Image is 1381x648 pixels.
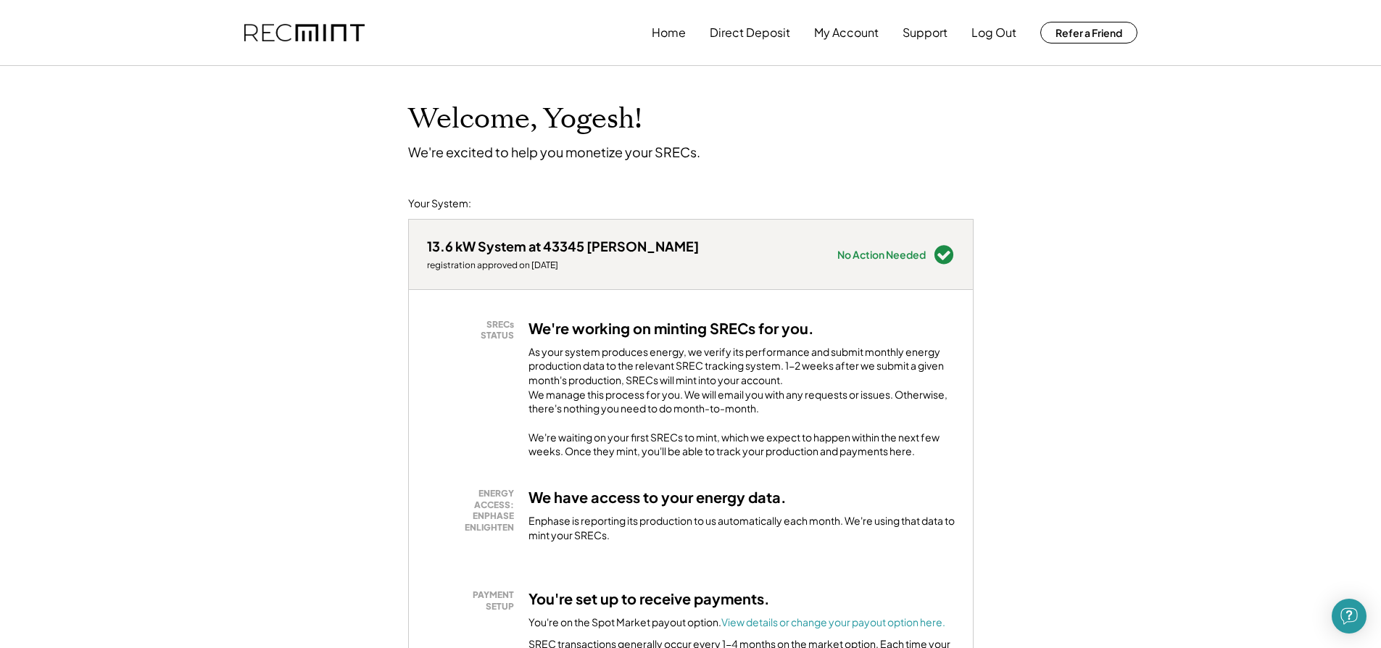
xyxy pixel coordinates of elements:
button: Direct Deposit [710,18,790,47]
button: Refer a Friend [1040,22,1137,43]
div: ENERGY ACCESS: ENPHASE ENLIGHTEN [434,488,514,533]
div: Your System: [408,196,471,211]
button: Support [903,18,947,47]
a: View details or change your payout option here. [721,615,945,628]
img: recmint-logotype%403x.png [244,24,365,42]
h1: Welcome, Yogesh! [408,102,642,136]
div: Enphase is reporting its production to us automatically each month. We're using that data to mint... [528,514,955,542]
button: Home [652,18,686,47]
div: No Action Needed [837,249,926,259]
div: You're on the Spot Market payout option. [528,615,945,630]
div: SRECs STATUS [434,319,514,341]
div: We're excited to help you monetize your SRECs. [408,144,700,160]
div: Open Intercom Messenger [1332,599,1367,634]
h3: We have access to your energy data. [528,488,787,507]
div: We're waiting on your first SRECs to mint, which we expect to happen within the next few weeks. O... [528,431,955,459]
button: Log Out [971,18,1016,47]
div: PAYMENT SETUP [434,589,514,612]
button: My Account [814,18,879,47]
div: registration approved on [DATE] [427,259,699,271]
div: 13.6 kW System at 43345 [PERSON_NAME] [427,238,699,254]
h3: You're set up to receive payments. [528,589,770,608]
h3: We're working on minting SRECs for you. [528,319,814,338]
div: As your system produces energy, we verify its performance and submit monthly energy production da... [528,345,955,423]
